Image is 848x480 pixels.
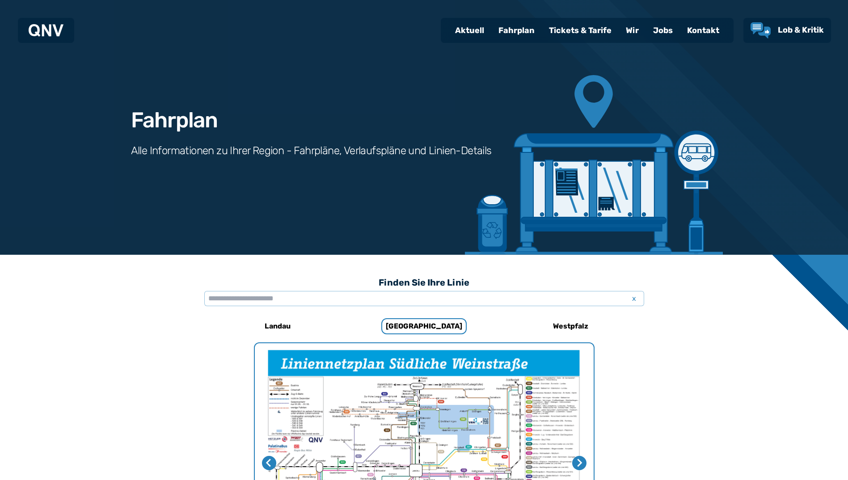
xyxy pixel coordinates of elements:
a: Fahrplan [491,19,542,42]
h6: Landau [261,319,294,333]
a: [GEOGRAPHIC_DATA] [365,316,484,337]
span: Lob & Kritik [778,25,824,35]
button: Letzte Seite [262,456,276,470]
a: QNV Logo [29,21,63,39]
h6: Westpfalz [549,319,592,333]
h1: Fahrplan [131,109,218,131]
h6: [GEOGRAPHIC_DATA] [381,318,467,334]
a: Lob & Kritik [751,22,824,38]
a: Kontakt [680,19,726,42]
a: Tickets & Tarife [542,19,619,42]
h3: Finden Sie Ihre Linie [204,273,644,292]
a: Landau [218,316,337,337]
span: x [628,293,641,304]
a: Jobs [646,19,680,42]
h3: Alle Informationen zu Ihrer Region - Fahrpläne, Verlaufspläne und Linien-Details [131,143,492,158]
a: Aktuell [448,19,491,42]
img: QNV Logo [29,24,63,37]
a: Westpfalz [511,316,630,337]
a: Wir [619,19,646,42]
button: Nächste Seite [572,456,586,470]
